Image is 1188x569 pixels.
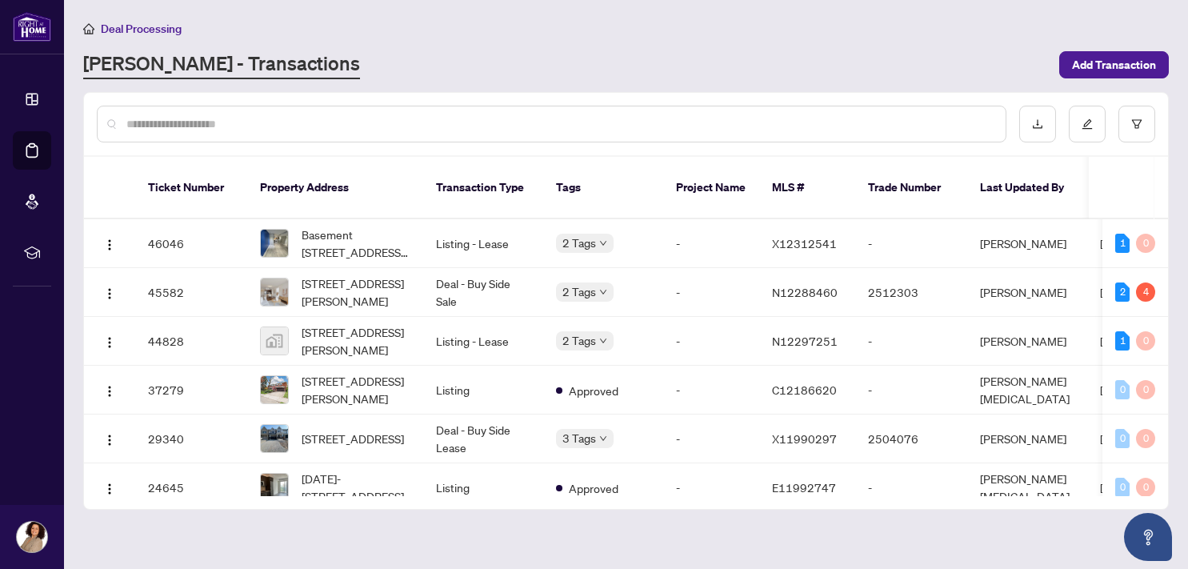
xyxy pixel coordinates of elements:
div: 0 [1136,429,1155,448]
td: 2512303 [855,268,967,317]
th: Ticket Number [135,157,247,219]
button: Logo [97,377,122,403]
td: [PERSON_NAME] [967,268,1087,317]
span: E11992747 [772,480,836,495]
span: [DATE] [1100,431,1135,446]
img: Logo [103,385,116,398]
td: - [663,268,759,317]
td: [PERSON_NAME][MEDICAL_DATA] [967,366,1087,415]
td: [PERSON_NAME] [967,415,1087,463]
span: Approved [569,382,618,399]
td: - [663,219,759,268]
span: 3 Tags [562,429,596,447]
img: Logo [103,434,116,447]
span: C12186620 [772,383,837,397]
span: [DATE] [1100,480,1135,495]
td: 45582 [135,268,247,317]
span: Add Transaction [1072,52,1156,78]
td: 46046 [135,219,247,268]
button: download [1019,106,1056,142]
img: Logo [103,287,116,300]
span: [DATE]-[STREET_ADDRESS] [302,470,410,505]
span: [STREET_ADDRESS] [302,430,404,447]
td: - [855,317,967,366]
div: 1 [1115,331,1130,351]
button: Logo [97,475,122,500]
button: edit [1069,106,1106,142]
span: [DATE] [1100,285,1135,299]
td: Listing - Lease [423,219,543,268]
th: Last Updated By [967,157,1087,219]
th: Property Address [247,157,423,219]
span: 2 Tags [562,282,596,301]
td: - [855,366,967,415]
div: 0 [1136,380,1155,399]
th: Project Name [663,157,759,219]
span: N12288460 [772,285,838,299]
button: Logo [97,279,122,305]
img: thumbnail-img [261,230,288,257]
td: - [663,366,759,415]
span: Approved [569,479,618,497]
span: Basement [STREET_ADDRESS][PERSON_NAME] [302,226,410,261]
span: [STREET_ADDRESS][PERSON_NAME] [302,274,410,310]
span: Deal Processing [101,22,182,36]
td: Listing [423,366,543,415]
span: filter [1131,118,1142,130]
div: 0 [1115,380,1130,399]
td: [PERSON_NAME] [967,317,1087,366]
td: Listing - Lease [423,317,543,366]
td: - [663,317,759,366]
th: Transaction Type [423,157,543,219]
a: [PERSON_NAME] - Transactions [83,50,360,79]
button: Logo [97,426,122,451]
img: Logo [103,483,116,495]
td: - [663,463,759,512]
th: Trade Number [855,157,967,219]
td: 2504076 [855,415,967,463]
div: 0 [1115,429,1130,448]
span: down [599,288,607,296]
img: thumbnail-img [261,376,288,403]
span: 2 Tags [562,234,596,252]
img: Logo [103,336,116,349]
div: 0 [1136,234,1155,253]
span: X12312541 [772,236,837,250]
span: [STREET_ADDRESS][PERSON_NAME] [302,372,410,407]
td: - [855,219,967,268]
td: [PERSON_NAME][MEDICAL_DATA] [967,463,1087,512]
button: Logo [97,230,122,256]
span: download [1032,118,1043,130]
div: 0 [1136,478,1155,497]
span: edit [1082,118,1093,130]
span: X11990297 [772,431,837,446]
span: down [599,239,607,247]
td: [PERSON_NAME] [967,219,1087,268]
td: - [855,463,967,512]
span: [DATE] [1100,236,1135,250]
span: [STREET_ADDRESS][PERSON_NAME] [302,323,410,359]
img: thumbnail-img [261,425,288,452]
button: filter [1118,106,1155,142]
span: home [83,23,94,34]
th: Tags [543,157,663,219]
img: thumbnail-img [261,327,288,355]
div: 0 [1115,478,1130,497]
td: Deal - Buy Side Lease [423,415,543,463]
img: Logo [103,238,116,251]
td: Deal - Buy Side Sale [423,268,543,317]
span: 2 Tags [562,331,596,350]
button: Open asap [1124,513,1172,561]
td: - [663,415,759,463]
img: Profile Icon [17,522,47,552]
div: 0 [1136,331,1155,351]
td: 44828 [135,317,247,366]
span: N12297251 [772,334,838,348]
td: 37279 [135,366,247,415]
th: MLS # [759,157,855,219]
img: logo [13,12,51,42]
span: [DATE] [1100,383,1135,397]
button: Add Transaction [1059,51,1169,78]
div: 1 [1115,234,1130,253]
td: 24645 [135,463,247,512]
